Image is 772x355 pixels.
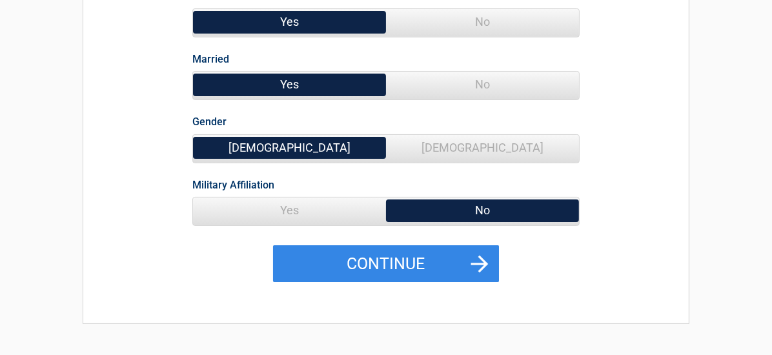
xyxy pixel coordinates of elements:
[193,9,386,35] span: Yes
[386,198,579,223] span: No
[192,176,274,194] label: Military Affiliation
[192,50,229,68] label: Married
[193,198,386,223] span: Yes
[273,245,499,283] button: Continue
[386,72,579,97] span: No
[192,113,227,130] label: Gender
[386,9,579,35] span: No
[193,135,386,161] span: [DEMOGRAPHIC_DATA]
[386,135,579,161] span: [DEMOGRAPHIC_DATA]
[193,72,386,97] span: Yes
